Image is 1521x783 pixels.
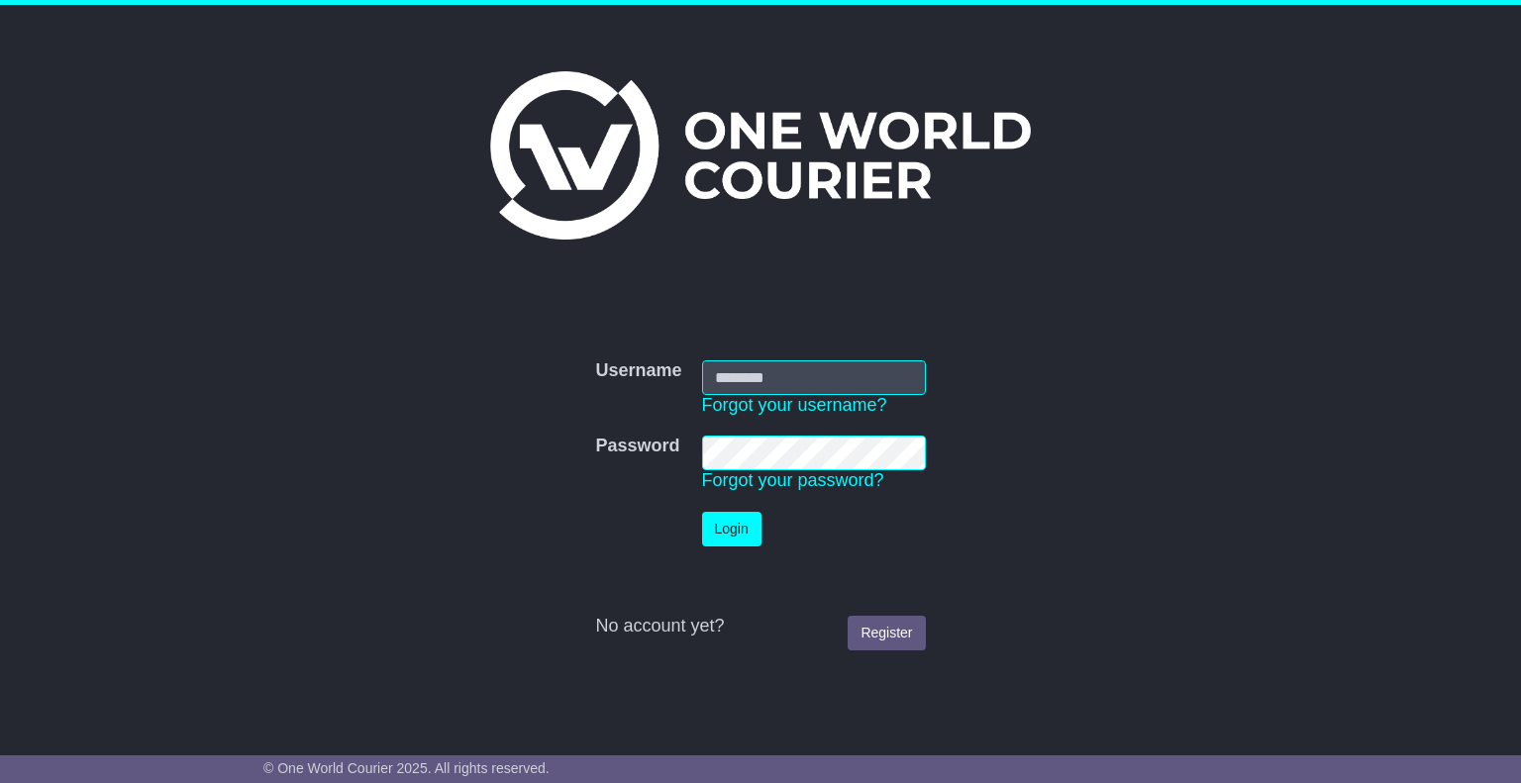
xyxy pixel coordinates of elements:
[595,360,681,382] label: Username
[702,395,887,415] a: Forgot your username?
[702,470,884,490] a: Forgot your password?
[595,436,679,457] label: Password
[263,760,550,776] span: © One World Courier 2025. All rights reserved.
[702,512,761,546] button: Login
[490,71,1031,240] img: One World
[595,616,925,637] div: No account yet?
[848,616,925,650] a: Register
